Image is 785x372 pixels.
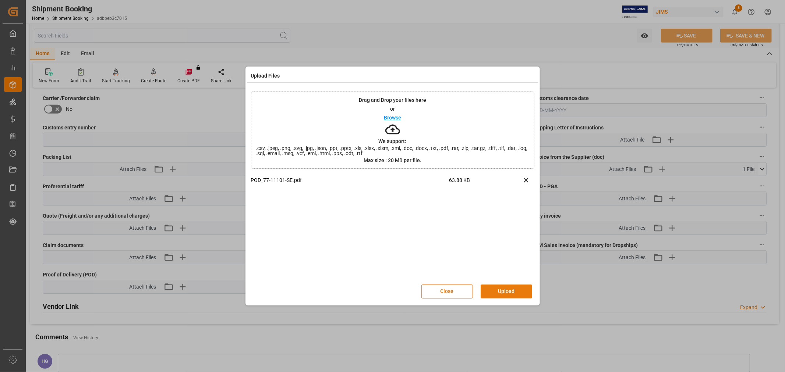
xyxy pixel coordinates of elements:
[379,139,407,144] p: We support:
[251,146,534,156] span: .csv, .jpeg, .png, .svg, .jpg, .json, .ppt, .pptx, .xls, .xlsx, .xlsm, .xml, .doc, .docx, .txt, ....
[359,97,426,103] p: Drag and Drop your files here
[251,72,280,80] h4: Upload Files
[421,285,473,298] button: Close
[364,158,421,163] p: Max size : 20 MB per file.
[384,115,401,120] p: Browse
[481,285,532,298] button: Upload
[390,106,395,111] p: or
[251,92,534,169] div: Drag and Drop your files hereorBrowseWe support:.csv, .jpeg, .png, .svg, .jpg, .json, .ppt, .pptx...
[251,176,449,184] p: POD_77-11101-SE.pdf
[449,176,499,189] span: 63.88 KB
